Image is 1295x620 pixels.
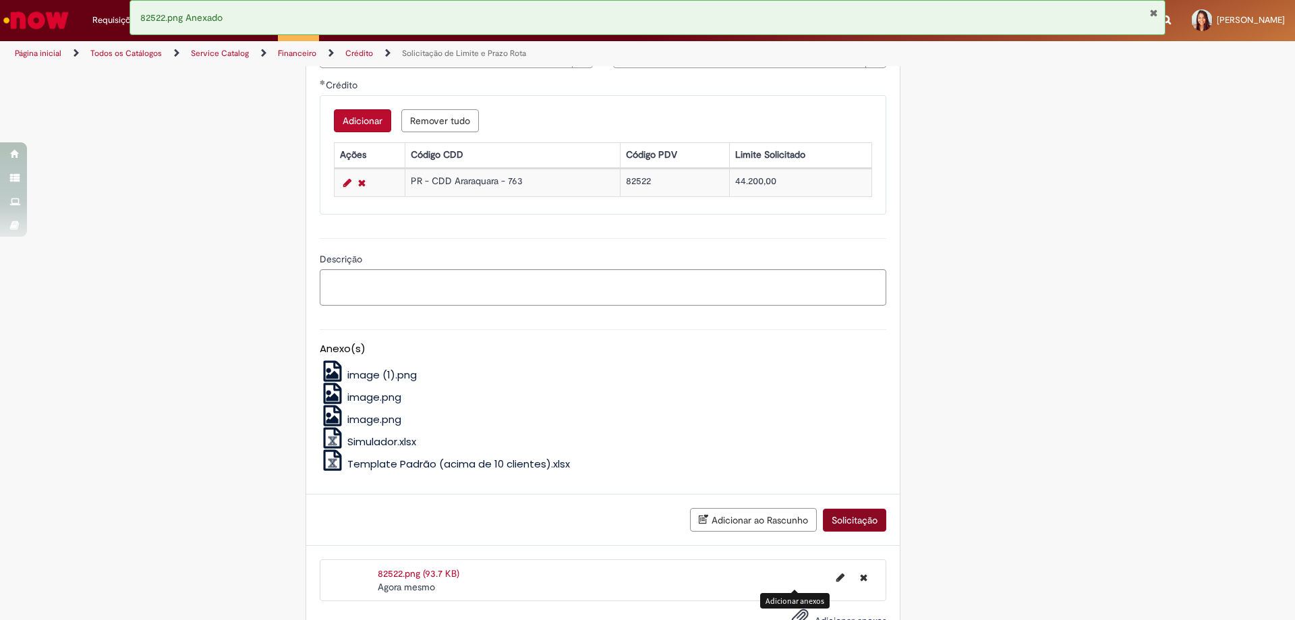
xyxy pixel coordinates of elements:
span: 82522.png Anexado [140,11,223,24]
span: Requisições [92,13,140,27]
a: 82522.png (93.7 KB) [378,567,459,580]
th: Código PDV [620,142,729,167]
a: Service Catalog [191,48,249,59]
div: Adicionar anexos [760,593,830,609]
a: image.png [320,412,402,426]
button: Excluir 82522.png [852,567,875,588]
a: Solicitação de Limite e Prazo Rota [402,48,526,59]
th: Limite Solicitado [729,142,871,167]
a: Remover linha 1 [355,175,369,191]
button: Solicitação [823,509,886,532]
a: Financeiro [278,48,316,59]
span: Descrição [320,253,365,265]
td: 82522 [620,169,729,196]
td: PR - CDD Araraquara - 763 [405,169,620,196]
a: Crédito [345,48,373,59]
img: ServiceNow [1,7,71,34]
a: Todos os Catálogos [90,48,162,59]
button: Add a row for Crédito [334,109,391,132]
time: 30/09/2025 17:24:44 [378,581,435,593]
span: image (1).png [347,368,417,382]
textarea: Descrição [320,269,886,306]
span: Crédito [326,79,360,91]
button: Fechar Notificação [1149,7,1158,18]
button: Editar nome de arquivo 82522.png [828,567,853,588]
ul: Trilhas de página [10,41,853,66]
button: Adicionar ao Rascunho [690,508,817,532]
a: Editar Linha 1 [340,175,355,191]
a: Simulador.xlsx [320,434,417,449]
span: image.png [347,390,401,404]
span: Agora mesmo [378,581,435,593]
span: image.png [347,412,401,426]
th: Código CDD [405,142,620,167]
th: Ações [334,142,405,167]
a: Template Padrão (acima de 10 clientes).xlsx [320,457,571,471]
a: image (1).png [320,368,418,382]
button: Remove all rows for Crédito [401,109,479,132]
span: Obrigatório Preenchido [320,80,326,85]
h5: Anexo(s) [320,343,886,355]
a: image.png [320,390,402,404]
span: Simulador.xlsx [347,434,416,449]
a: Página inicial [15,48,61,59]
td: 44.200,00 [729,169,871,196]
span: [PERSON_NAME] [1217,14,1285,26]
span: Template Padrão (acima de 10 clientes).xlsx [347,457,570,471]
